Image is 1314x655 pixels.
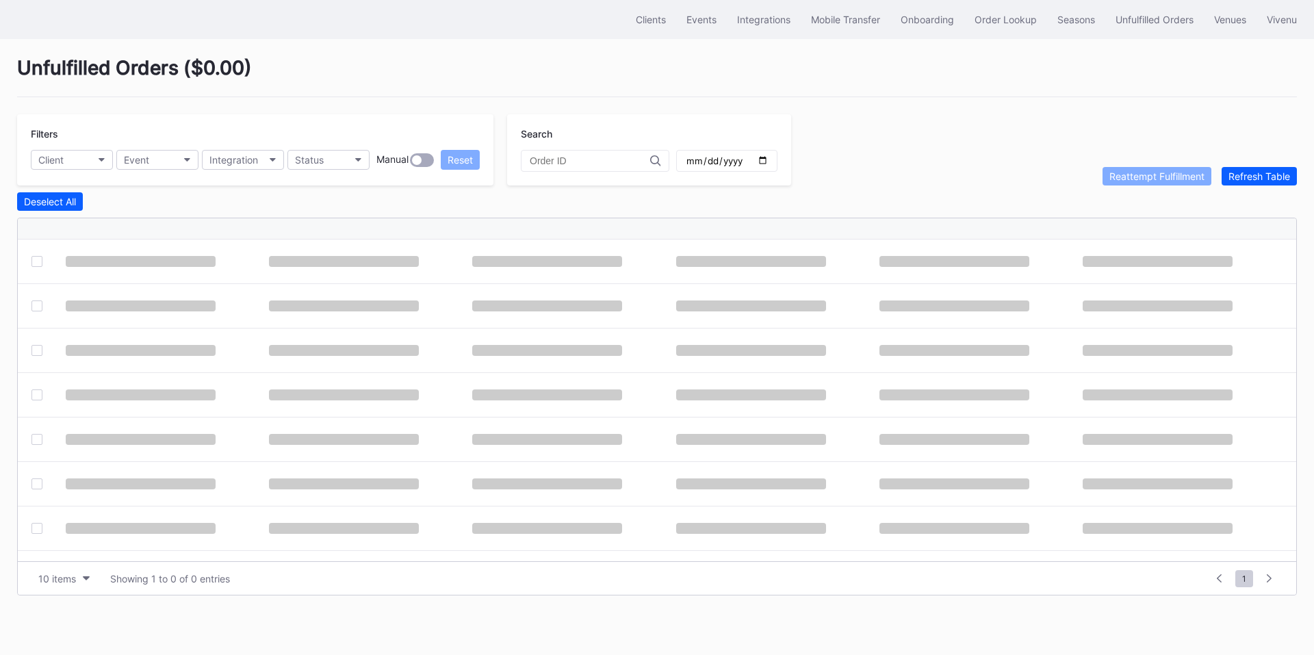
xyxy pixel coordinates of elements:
button: Event [116,150,198,170]
div: Refresh Table [1228,170,1290,182]
button: Client [31,150,113,170]
button: Reattempt Fulfillment [1103,167,1211,185]
div: Events [686,14,717,25]
button: Seasons [1047,7,1105,32]
div: Integrations [737,14,790,25]
div: Integration [209,154,258,166]
button: Unfulfilled Orders [1105,7,1204,32]
div: Mobile Transfer [811,14,880,25]
div: Reset [448,154,473,166]
button: Integrations [727,7,801,32]
div: Showing 1 to 0 of 0 entries [110,573,230,585]
button: Onboarding [890,7,964,32]
button: Status [287,150,370,170]
div: Vivenu [1267,14,1297,25]
div: Event [124,154,149,166]
button: Deselect All [17,192,83,211]
div: Manual [376,153,409,167]
button: 10 items [31,569,96,588]
button: Refresh Table [1222,167,1297,185]
button: Vivenu [1257,7,1307,32]
div: Status [295,154,324,166]
span: 1 [1235,570,1253,587]
div: Deselect All [24,196,76,207]
input: Order ID [530,155,650,166]
div: Filters [31,128,480,140]
div: 10 items [38,573,76,585]
div: Unfulfilled Orders [1116,14,1194,25]
div: Clients [636,14,666,25]
div: Unfulfilled Orders ( $0.00 ) [17,56,1297,97]
button: Mobile Transfer [801,7,890,32]
div: Client [38,154,64,166]
button: Order Lookup [964,7,1047,32]
button: Venues [1204,7,1257,32]
button: Integration [202,150,284,170]
div: Reattempt Fulfillment [1109,170,1204,182]
button: Events [676,7,727,32]
button: Reset [441,150,480,170]
div: Search [521,128,777,140]
div: Onboarding [901,14,954,25]
div: Order Lookup [975,14,1037,25]
div: Venues [1214,14,1246,25]
div: Seasons [1057,14,1095,25]
button: Clients [626,7,676,32]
